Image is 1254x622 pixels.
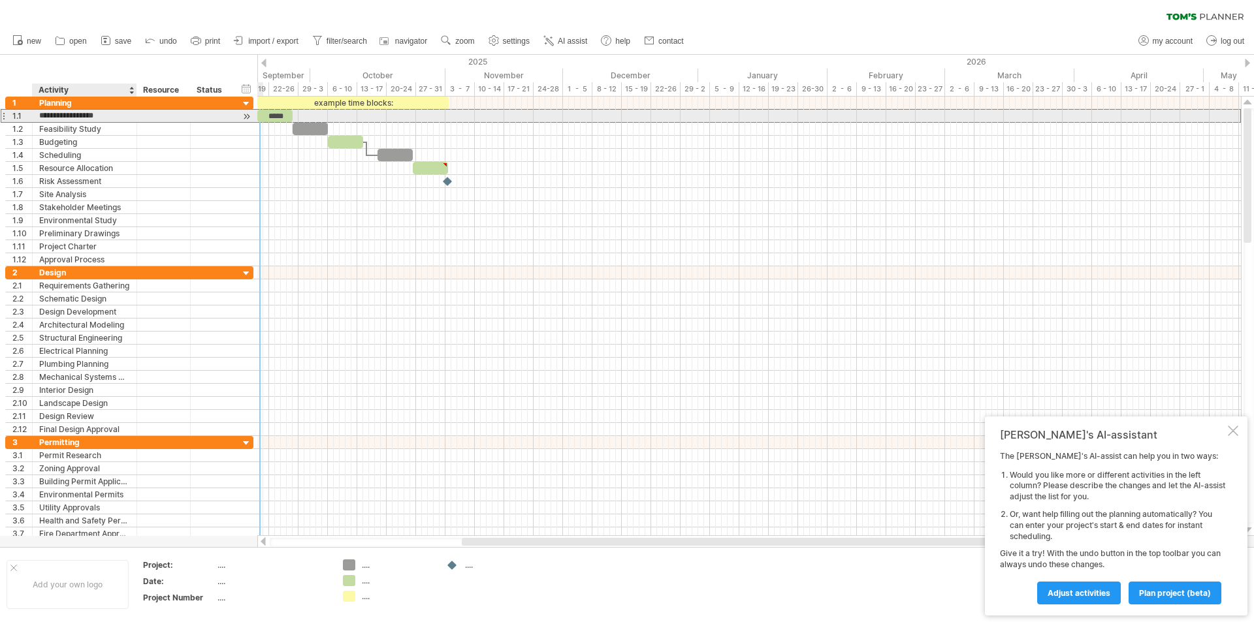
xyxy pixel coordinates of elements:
div: 29 - 2 [681,82,710,96]
div: Resource [143,84,183,97]
div: 1.2 [12,123,32,135]
div: 6 - 10 [328,82,357,96]
div: 1.8 [12,201,32,213]
div: Environmental Study [39,214,130,226]
div: .... [465,559,536,570]
span: new [27,37,41,46]
div: 12 - 16 [739,82,769,96]
div: February 2026 [828,69,945,82]
div: 20-24 [1151,82,1180,96]
div: 3.4 [12,488,32,501]
div: Site Analysis [39,188,130,200]
div: 9 - 13 [857,82,886,96]
a: save [97,33,135,50]
div: Approval Process [39,253,130,266]
div: 3.6 [12,514,32,527]
div: Structural Engineering [39,332,130,344]
div: 1.4 [12,149,32,161]
div: Risk Assessment [39,175,130,187]
div: Design [39,266,130,279]
div: Preliminary Drawings [39,227,130,240]
a: contact [641,33,688,50]
div: 27 - 31 [416,82,445,96]
div: 1.9 [12,214,32,226]
span: settings [503,37,530,46]
div: 16 - 20 [1004,82,1033,96]
div: Interior Design [39,384,130,396]
div: Design Review [39,410,130,422]
div: Date: [143,576,215,587]
div: Project Number [143,592,215,603]
div: 1.11 [12,240,32,253]
a: import / export [231,33,302,50]
div: October 2025 [310,69,445,82]
span: Adjust activities [1048,588,1110,598]
div: .... [362,575,433,586]
span: navigator [395,37,427,46]
div: .... [362,559,433,570]
div: Plumbing Planning [39,358,130,370]
div: 3.7 [12,527,32,540]
div: March 2026 [945,69,1074,82]
a: navigator [378,33,431,50]
div: 1.12 [12,253,32,266]
div: 6 - 10 [1092,82,1121,96]
a: zoom [438,33,478,50]
div: 1.7 [12,188,32,200]
span: open [69,37,87,46]
div: 2.8 [12,371,32,383]
a: settings [485,33,534,50]
div: Project: [143,559,215,570]
div: Activity [39,84,129,97]
div: Project Charter [39,240,130,253]
div: 2 - 6 [945,82,974,96]
div: 16 - 20 [886,82,916,96]
div: 13 - 17 [1121,82,1151,96]
div: Fire Department Approval [39,527,130,540]
div: scroll to activity [240,110,253,123]
div: Design Development [39,305,130,318]
span: AI assist [558,37,587,46]
div: 1 - 5 [563,82,592,96]
span: my account [1153,37,1193,46]
div: Electrical Planning [39,345,130,357]
div: Schematic Design [39,292,130,305]
div: Utility Approvals [39,501,130,514]
div: 2.2 [12,292,32,305]
div: 1.5 [12,162,32,174]
div: 2.10 [12,397,32,409]
div: Building Permit Application [39,475,130,488]
div: Zoning Approval [39,462,130,474]
div: 1.10 [12,227,32,240]
div: Resource Allocation [39,162,130,174]
div: 8 - 12 [592,82,622,96]
span: import / export [248,37,298,46]
div: 3.3 [12,475,32,488]
li: Or, want help filling out the planning automatically? You can enter your project's start & end da... [1010,509,1225,542]
span: print [205,37,220,46]
div: 2 [12,266,32,279]
div: .... [217,559,327,570]
div: 5 - 9 [710,82,739,96]
div: example time blocks: [257,97,449,109]
div: .... [362,591,433,602]
div: Mechanical Systems Design [39,371,130,383]
span: undo [159,37,177,46]
a: log out [1203,33,1248,50]
div: 2.12 [12,423,32,435]
div: 3.1 [12,449,32,461]
a: filter/search [309,33,371,50]
div: 2.3 [12,305,32,318]
a: plan project (beta) [1129,582,1221,604]
div: The [PERSON_NAME]'s AI-assist can help you in two ways: Give it a try! With the undo button in th... [1000,451,1225,604]
div: 29 - 3 [298,82,328,96]
div: 23 - 27 [1033,82,1063,96]
div: Status [197,84,225,97]
div: 2.11 [12,410,32,422]
div: 27 - 1 [1180,82,1210,96]
div: 24-28 [534,82,563,96]
div: Architectural Modeling [39,319,130,331]
div: 3 - 7 [445,82,475,96]
a: help [598,33,634,50]
div: Landscape Design [39,397,130,409]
